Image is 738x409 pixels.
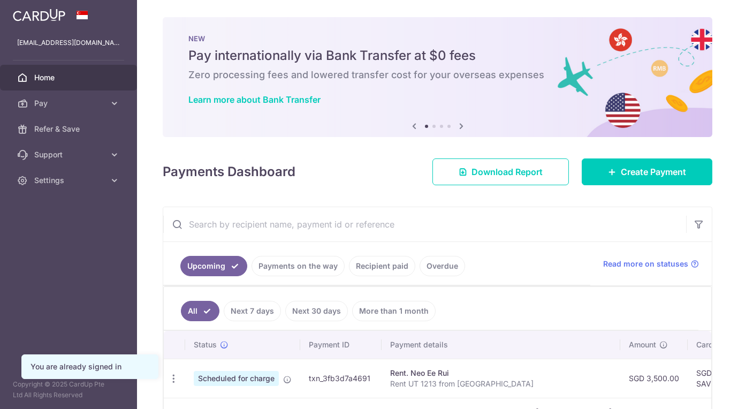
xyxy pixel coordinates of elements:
div: Rent. Neo Ee Rui [390,368,612,378]
td: SGD 3,500.00 [620,359,688,398]
span: Home [34,72,105,83]
span: CardUp fee [696,339,737,350]
a: Download Report [432,158,569,185]
img: CardUp [13,9,65,21]
h5: Pay internationally via Bank Transfer at $0 fees [188,47,687,64]
span: Scheduled for charge [194,371,279,386]
th: Payment details [382,331,620,359]
span: Download Report [471,165,543,178]
a: Next 7 days [224,301,281,321]
a: Upcoming [180,256,247,276]
td: txn_3fb3d7a4691 [300,359,382,398]
a: Overdue [420,256,465,276]
p: Rent UT 1213 from [GEOGRAPHIC_DATA] [390,378,612,389]
div: You are already signed in [31,361,149,372]
span: Support [34,149,105,160]
a: Next 30 days [285,301,348,321]
span: Pay [34,98,105,109]
img: Bank transfer banner [163,17,712,137]
th: Payment ID [300,331,382,359]
a: Create Payment [582,158,712,185]
span: Amount [629,339,656,350]
span: Create Payment [621,165,686,178]
a: More than 1 month [352,301,436,321]
a: Recipient paid [349,256,415,276]
span: Read more on statuses [603,259,688,269]
p: NEW [188,34,687,43]
a: Learn more about Bank Transfer [188,94,321,105]
input: Search by recipient name, payment id or reference [163,207,686,241]
h4: Payments Dashboard [163,162,295,181]
span: Settings [34,175,105,186]
a: Read more on statuses [603,259,699,269]
p: [EMAIL_ADDRESS][DOMAIN_NAME] [17,37,120,48]
span: Status [194,339,217,350]
span: Refer & Save [34,124,105,134]
a: Payments on the way [252,256,345,276]
a: All [181,301,219,321]
h6: Zero processing fees and lowered transfer cost for your overseas expenses [188,69,687,81]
